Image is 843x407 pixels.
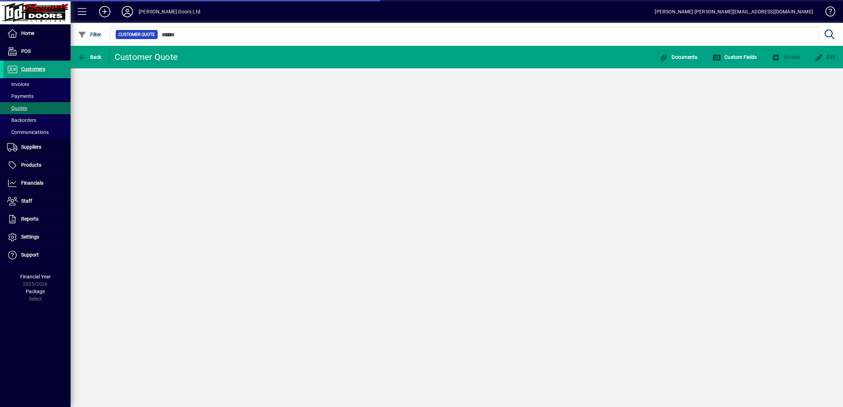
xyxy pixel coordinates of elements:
div: [PERSON_NAME] Doors Ltd [139,6,200,17]
app-page-header-button: Back [71,51,109,63]
span: Home [21,30,34,36]
span: Financial Year [20,274,51,279]
a: Settings [4,228,71,246]
a: Invoices [4,78,71,90]
button: Edit [813,51,838,63]
span: Reports [21,216,38,222]
a: Staff [4,192,71,210]
a: Home [4,25,71,42]
span: Custom Fields [712,54,757,60]
span: Products [21,162,41,168]
a: Products [4,156,71,174]
a: Financials [4,174,71,192]
span: Staff [21,198,32,204]
span: Communications [7,129,49,135]
button: Back [76,51,103,63]
button: Add [93,5,116,18]
button: Invoice [770,51,801,63]
span: Support [21,252,39,258]
a: Quotes [4,102,71,114]
button: Custom Fields [711,51,759,63]
span: Invoice [771,54,800,60]
button: Profile [116,5,139,18]
span: Invoices [7,81,29,87]
span: Settings [21,234,39,240]
span: Financials [21,180,43,186]
a: Communications [4,126,71,138]
span: Payments [7,93,34,99]
span: Suppliers [21,144,41,150]
a: Reports [4,210,71,228]
button: Filter [76,28,103,41]
div: Customer Quote [115,51,178,63]
a: POS [4,43,71,60]
button: Documents [658,51,699,63]
a: Suppliers [4,138,71,156]
a: Backorders [4,114,71,126]
span: POS [21,48,31,54]
span: Filter [78,32,102,37]
a: Support [4,246,71,264]
a: Payments [4,90,71,102]
span: Back [78,54,102,60]
div: [PERSON_NAME] [PERSON_NAME][EMAIL_ADDRESS][DOMAIN_NAME] [655,6,813,17]
span: Package [26,289,45,294]
span: Quotes [7,105,27,111]
a: Knowledge Base [820,1,834,24]
span: Edit [815,54,836,60]
span: Backorders [7,117,36,123]
span: Customer Quote [119,31,155,38]
span: Documents [660,54,698,60]
span: Customers [21,66,45,72]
